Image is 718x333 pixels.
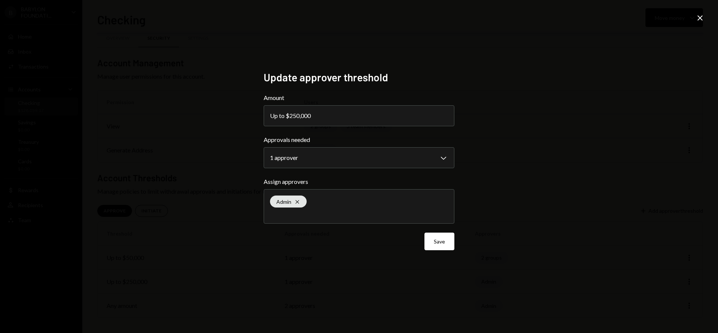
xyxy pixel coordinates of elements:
button: Amount [264,105,454,126]
div: Admin [270,196,307,208]
h2: Update approver threshold [264,70,454,85]
button: Save [424,233,454,250]
button: Approvals needed [264,147,454,168]
label: Amount [264,93,454,102]
label: Approvals needed [264,135,454,144]
label: Assign approvers [264,177,454,186]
